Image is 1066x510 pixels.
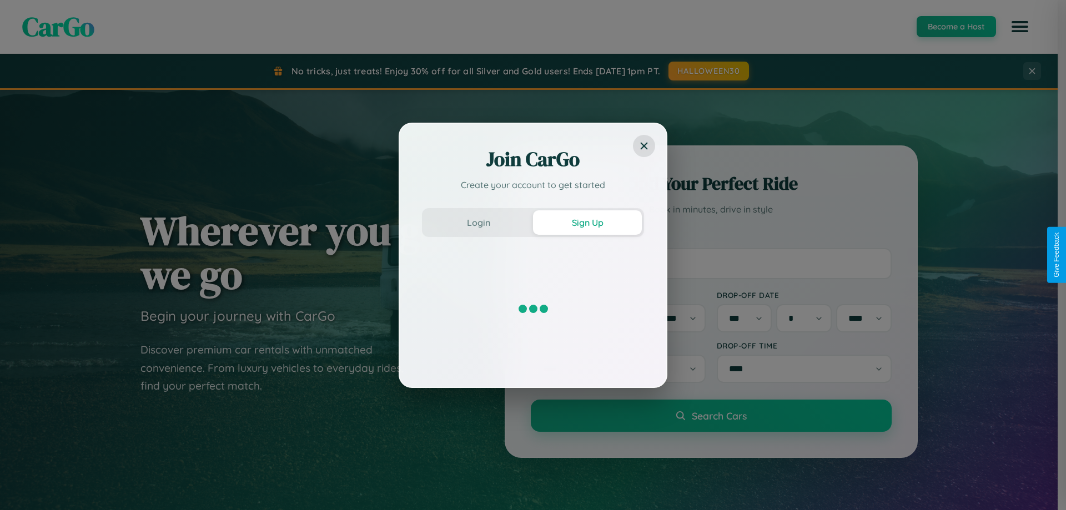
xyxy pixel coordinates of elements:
div: Give Feedback [1053,233,1060,277]
button: Sign Up [533,210,642,235]
button: Login [424,210,533,235]
h2: Join CarGo [422,146,644,173]
iframe: Intercom live chat [11,472,38,499]
p: Create your account to get started [422,178,644,191]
